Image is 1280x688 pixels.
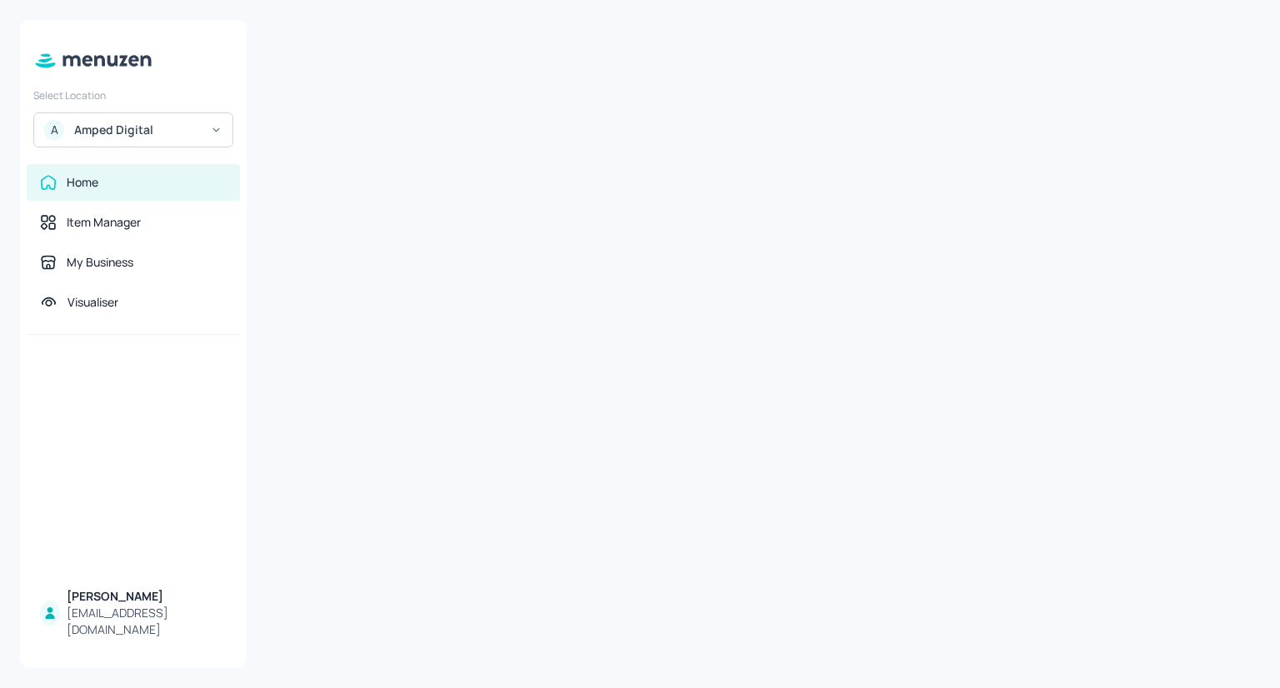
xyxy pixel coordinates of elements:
[67,588,227,605] div: [PERSON_NAME]
[67,294,118,311] div: Visualiser
[33,88,233,102] div: Select Location
[67,214,141,231] div: Item Manager
[67,605,227,638] div: [EMAIL_ADDRESS][DOMAIN_NAME]
[67,254,133,271] div: My Business
[44,120,64,140] div: A
[74,122,200,138] div: Amped Digital
[67,174,98,191] div: Home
